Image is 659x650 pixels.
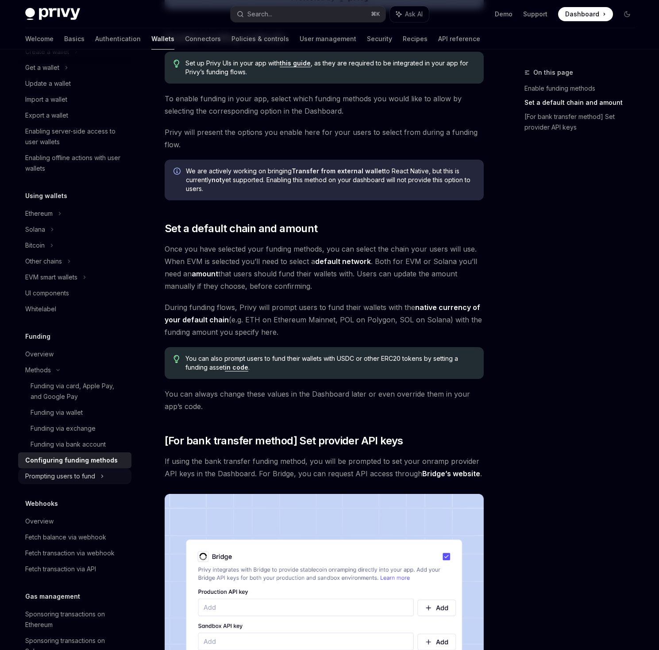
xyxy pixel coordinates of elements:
[292,167,384,175] strong: Transfer from external wallet
[25,331,50,342] h5: Funding
[524,96,641,110] a: Set a default chain and amount
[173,60,180,68] svg: Tip
[18,123,131,150] a: Enabling server-side access to user wallets
[367,28,392,50] a: Security
[225,363,248,371] a: in code
[18,285,131,301] a: UI components
[25,272,77,283] div: EVM smart wallets
[280,59,311,67] a: this guide
[25,28,54,50] a: Welcome
[18,436,131,452] a: Funding via bank account
[165,222,318,236] span: Set a default chain and amount
[18,561,131,577] a: Fetch transaction via API
[25,548,115,558] div: Fetch transaction via webhook
[25,498,58,509] h5: Webhooks
[192,269,218,278] strong: amount
[25,609,126,630] div: Sponsoring transactions on Ethereum
[18,529,131,545] a: Fetch balance via webhook
[165,301,484,338] span: During funding flows, Privy will prompt users to fund their wallets with the (e.g. ETH on Ethereu...
[25,304,56,314] div: Whitelabel
[186,167,475,193] span: We are actively working on bringing to React Native, but this is currently yet supported. Enablin...
[25,208,53,219] div: Ethereum
[558,7,613,21] a: Dashboard
[31,439,106,450] div: Funding via bank account
[523,10,547,19] a: Support
[315,257,371,266] strong: default network
[25,94,67,105] div: Import a wallet
[533,67,573,78] span: On this page
[25,349,54,359] div: Overview
[18,545,131,561] a: Fetch transaction via webhook
[25,288,69,298] div: UI components
[25,564,96,574] div: Fetch transaction via API
[25,256,62,267] div: Other chains
[25,110,68,121] div: Export a wallet
[422,469,480,478] a: Bridge’s website
[165,126,484,151] span: Privy will present the options you enable here for your users to select from during a funding flow.
[212,176,222,184] strong: not
[18,150,131,176] a: Enabling offline actions with user wallets
[524,110,641,134] a: [For bank transfer method] Set provider API keys
[18,405,131,421] a: Funding via wallet
[25,591,80,602] h5: Gas management
[405,10,423,19] span: Ask AI
[18,421,131,436] a: Funding via exchange
[18,107,131,123] a: Export a wallet
[300,28,356,50] a: User management
[18,76,131,92] a: Update a wallet
[185,59,474,76] span: Set up Privy UIs in your app with , as they are required to be integrated in your app for Privy’s...
[390,6,429,22] button: Ask AI
[185,28,221,50] a: Connectors
[25,126,126,147] div: Enabling server-side access to user wallets
[165,388,484,413] span: You can always change these values in the Dashboard later or even override them in your app’s code.
[31,381,126,402] div: Funding via card, Apple Pay, and Google Pay
[18,606,131,633] a: Sponsoring transactions on Ethereum
[403,28,428,50] a: Recipes
[25,62,59,73] div: Get a wallet
[371,11,380,18] span: ⌘ K
[25,516,54,527] div: Overview
[25,471,95,482] div: Prompting users to fund
[165,243,484,292] span: Once you have selected your funding methods, you can select the chain your users will use. When E...
[18,378,131,405] a: Funding via card, Apple Pay, and Google Pay
[247,9,272,19] div: Search...
[25,455,118,466] div: Configuring funding methods
[173,168,182,176] svg: Info
[438,28,480,50] a: API reference
[64,28,85,50] a: Basics
[31,407,83,418] div: Funding via wallet
[18,452,131,468] a: Configuring funding methods
[18,346,131,362] a: Overview
[18,301,131,317] a: Whitelabel
[185,354,474,372] span: You can also prompt users to fund their wallets with USDC or other ERC20 tokens by setting a fund...
[165,434,403,448] span: [For bank transfer method] Set provider API keys
[18,92,131,107] a: Import a wallet
[25,191,67,201] h5: Using wallets
[31,423,96,434] div: Funding via exchange
[25,240,45,251] div: Bitcoin
[25,8,80,20] img: dark logo
[151,28,174,50] a: Wallets
[25,78,71,89] div: Update a wallet
[95,28,141,50] a: Authentication
[25,224,45,235] div: Solana
[524,81,641,96] a: Enable funding methods
[25,532,106,543] div: Fetch balance via webhook
[165,92,484,117] span: To enable funding in your app, select which funding methods you would like to allow by selecting ...
[565,10,599,19] span: Dashboard
[231,6,385,22] button: Search...⌘K
[25,365,51,375] div: Methods
[231,28,289,50] a: Policies & controls
[18,513,131,529] a: Overview
[165,455,484,480] span: If using the bank transfer funding method, you will be prompted to set your onramp provider API k...
[495,10,513,19] a: Demo
[173,355,180,363] svg: Tip
[25,153,126,174] div: Enabling offline actions with user wallets
[620,7,634,21] button: Toggle dark mode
